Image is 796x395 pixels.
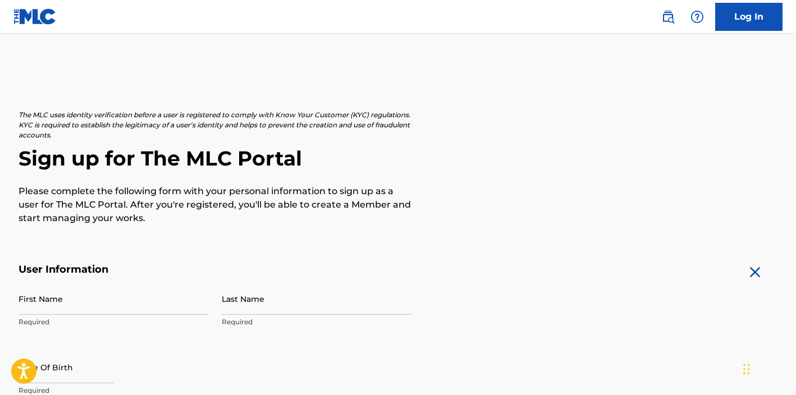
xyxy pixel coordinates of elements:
[690,10,704,24] img: help
[19,263,411,276] h5: User Information
[657,6,679,28] a: Public Search
[19,185,411,225] p: Please complete the following form with your personal information to sign up as a user for The ML...
[222,317,411,327] p: Required
[19,317,208,327] p: Required
[19,110,411,140] p: The MLC uses identity verification before a user is registered to comply with Know Your Customer ...
[13,8,57,25] img: MLC Logo
[743,352,750,386] div: Drag
[746,263,764,281] img: close
[686,6,708,28] div: Help
[19,146,777,171] h2: Sign up for The MLC Portal
[715,3,783,31] a: Log In
[740,341,796,395] iframe: Chat Widget
[661,10,675,24] img: search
